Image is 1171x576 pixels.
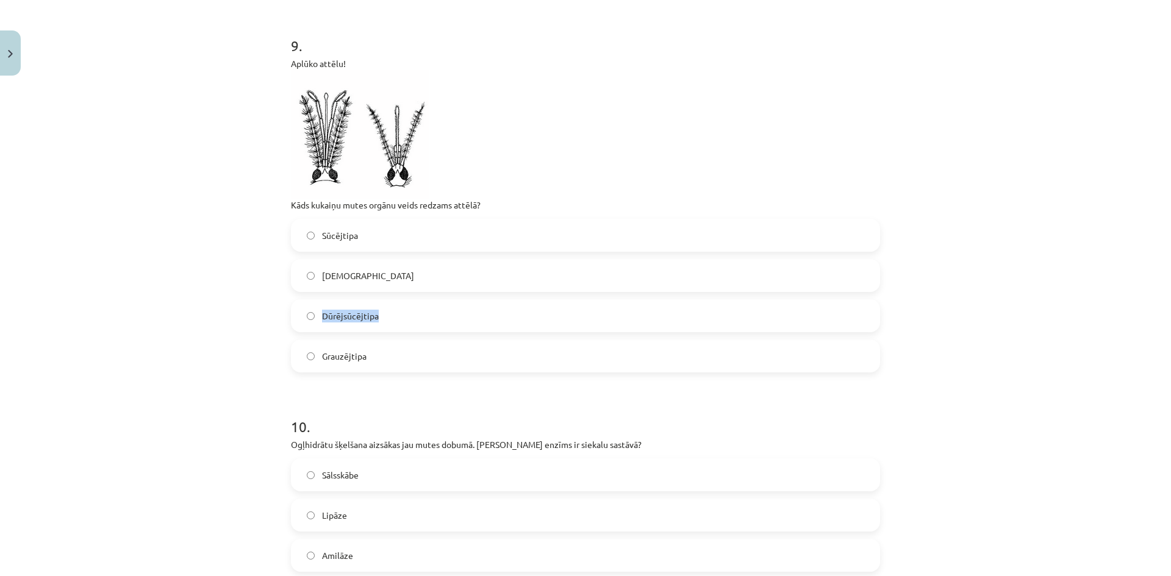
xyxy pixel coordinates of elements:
[322,469,359,482] span: Sālsskābe
[307,312,315,320] input: Dūrējsūcējtipa
[307,471,315,479] input: Sālsskābe
[291,57,880,212] p: Aplūko attēlu! Kāds kukaiņu mutes orgānu veids redzams attēlā?
[291,16,880,54] h1: 9 .
[322,310,379,322] span: Dūrējsūcējtipa
[322,229,358,242] span: Sūcējtipa
[8,50,13,58] img: icon-close-lesson-0947bae3869378f0d4975bcd49f059093ad1ed9edebbc8119c70593378902aed.svg
[307,511,315,519] input: Lipāze
[307,232,315,240] input: Sūcējtipa
[307,552,315,560] input: Amilāze
[307,352,315,360] input: Grauzējtipa
[291,438,880,451] p: Ogļhidrātu šķelšana aizsākas jau mutes dobumā. [PERSON_NAME] enzīms ir siekalu sastāvā?
[307,272,315,280] input: [DEMOGRAPHIC_DATA]
[322,350,367,363] span: Grauzējtipa
[322,509,347,522] span: Lipāze
[322,549,353,562] span: Amilāze
[322,269,414,282] span: [DEMOGRAPHIC_DATA]
[291,397,880,435] h1: 10 .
